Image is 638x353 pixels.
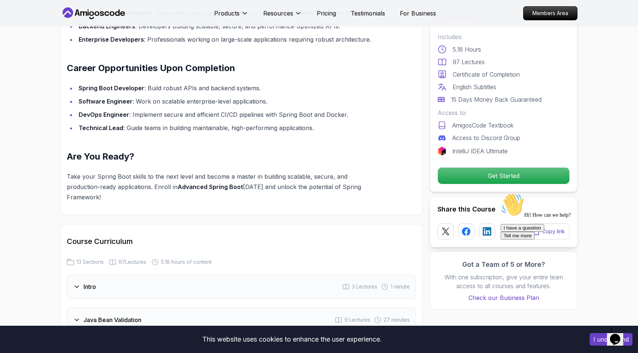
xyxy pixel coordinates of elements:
a: Check our Business Plan [438,293,570,302]
img: jetbrains logo [438,147,446,155]
p: Certificate of Completion [453,70,520,79]
span: 3 Lectures [352,283,377,290]
span: 9 Lectures [344,316,370,324]
p: Products [214,9,240,18]
h2: Career Opportunities Upon Completion [67,62,381,74]
a: For Business [400,9,436,18]
li: : Work on scalable enterprise-level applications. [76,96,381,106]
a: Pricing [317,9,336,18]
iframe: chat widget [607,324,631,346]
span: 27 minutes [384,316,410,324]
a: Members Area [523,6,577,20]
button: Products [214,9,248,24]
strong: Enterprise Developers [79,36,144,43]
iframe: chat widget [498,190,631,320]
strong: Software Engineer [79,98,133,105]
strong: Spring Boot Developer [79,84,144,92]
button: Accept cookies [590,333,632,346]
button: Java Bean Validation9 Lectures 27 minutes [67,308,416,332]
span: 1 minute [391,283,410,290]
h3: Intro [83,282,96,291]
button: Intro3 Lectures 1 minute [67,275,416,299]
img: :wave: [3,3,27,27]
button: Resources [263,9,302,24]
strong: Technical Lead [79,124,123,132]
p: Access to: [438,108,570,117]
h3: Java Bean Validation [83,315,141,324]
button: Tell me more [3,42,37,49]
p: Take your Spring Boot skills to the next level and become a master in building scalable, secure, ... [67,171,381,202]
h2: Are You Ready? [67,151,381,162]
p: With one subscription, give your entire team access to all courses and features. [438,273,570,290]
li: : Guide teams in building maintainable, high-performing applications. [76,123,381,133]
button: I have a question [3,34,47,42]
p: Access to Discord Group [452,133,520,142]
li: : Build robust APIs and backend systems. [76,83,381,93]
button: Get Started [438,167,570,184]
p: AmigosCode Textbook [452,121,514,130]
li: : Implement secure and efficient CI/CD pipelines with Spring Boot and Docker. [76,109,381,120]
a: Testimonials [351,9,385,18]
h3: Got a Team of 5 or More? [438,259,570,270]
p: 97 Lectures [453,57,485,66]
p: 15 Days Money Back Guaranteed [451,95,542,104]
strong: DevOps Engineer [79,111,129,118]
span: 5.18 hours of content [161,258,212,266]
strong: Advanced Spring Boot [178,183,243,191]
p: 5.18 Hours [453,45,481,54]
h2: Share this Course [438,204,570,214]
div: This website uses cookies to enhance the user experience. [6,331,579,347]
li: : Professionals working on large-scale applications requiring robust architecture. [76,34,381,45]
p: Includes: [438,32,570,41]
h2: Course Curriculum [67,236,416,247]
p: Get Started [438,168,569,184]
p: Members Area [524,7,577,20]
span: 97 Lectures [119,258,146,266]
p: IntelliJ IDEA Ultimate [452,147,508,155]
span: Hi! How can we help? [3,22,73,28]
span: 13 Sections [76,258,104,266]
p: English Subtitles [453,83,496,91]
p: Resources [263,9,293,18]
div: 👋Hi! How can we help?I have a questionTell me more [3,3,136,49]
